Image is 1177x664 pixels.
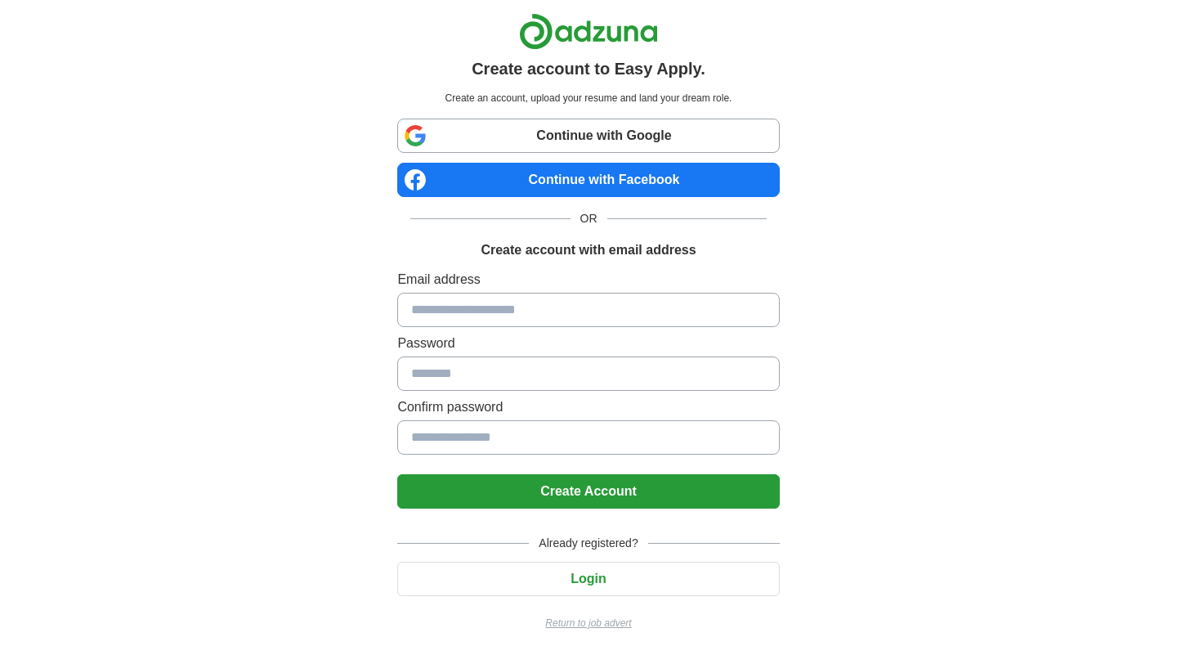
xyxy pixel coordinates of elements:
label: Email address [397,270,779,289]
label: Password [397,334,779,353]
label: Confirm password [397,397,779,417]
img: Adzuna logo [519,13,658,50]
span: OR [571,210,607,227]
a: Login [397,572,779,585]
button: Login [397,562,779,596]
a: Continue with Google [397,119,779,153]
p: Create an account, upload your resume and land your dream role. [401,91,776,105]
h1: Create account to Easy Apply. [472,56,705,81]
a: Return to job advert [397,616,779,630]
h1: Create account with email address [481,240,696,260]
a: Continue with Facebook [397,163,779,197]
span: Already registered? [529,535,647,552]
button: Create Account [397,474,779,509]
